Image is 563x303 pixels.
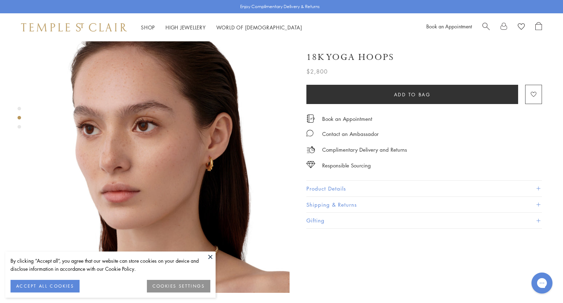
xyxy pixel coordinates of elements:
nav: Main navigation [141,23,302,32]
button: Shipping & Returns [306,197,542,213]
span: Add to bag [394,91,431,98]
button: Add to bag [306,85,518,104]
button: COOKIES SETTINGS [147,280,210,292]
img: icon_delivery.svg [306,145,315,154]
h1: 18K Yoga Hoops [306,51,394,63]
img: icon_sourcing.svg [306,161,315,168]
p: Enjoy Complimentary Delivery & Returns [240,3,320,10]
img: Temple St. Clair [21,23,127,32]
div: Product gallery navigation [18,105,21,134]
iframe: Gorgias live chat messenger [528,270,556,296]
a: Search [482,22,490,33]
a: ShopShop [141,24,155,31]
a: High JewelleryHigh Jewellery [165,24,206,31]
a: Open Shopping Bag [535,22,542,33]
img: icon_appointment.svg [306,115,315,123]
button: ACCEPT ALL COOKIES [11,280,80,292]
a: Book an Appointment [426,23,472,30]
a: Book an Appointment [322,115,372,123]
div: Contact an Ambassador [322,130,379,138]
a: World of [DEMOGRAPHIC_DATA]World of [DEMOGRAPHIC_DATA] [216,24,302,31]
div: By clicking “Accept all”, you agree that our website can store cookies on your device and disclos... [11,257,210,273]
img: 18K Yoga Hoops [35,39,290,293]
button: Product Details [306,181,542,197]
button: Gifting [306,213,542,228]
div: Responsible Sourcing [322,161,371,170]
p: Complimentary Delivery and Returns [322,145,407,154]
span: $2,800 [306,67,328,76]
a: View Wishlist [518,22,525,33]
img: MessageIcon-01_2.svg [306,130,313,137]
